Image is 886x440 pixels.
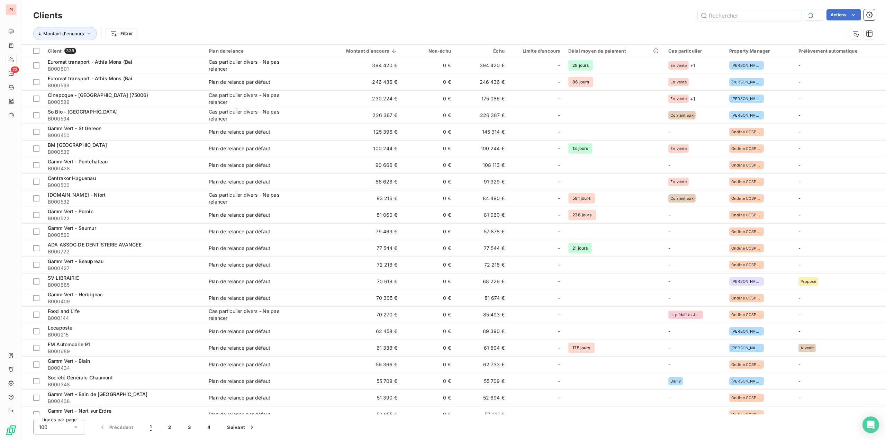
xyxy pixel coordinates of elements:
[455,90,509,107] td: 175 086 €
[731,396,762,400] span: Ondine COSPEREC
[731,97,762,101] span: [PERSON_NAME]
[731,113,762,117] span: [PERSON_NAME]
[319,290,401,306] td: 70 305 €
[862,416,879,433] div: Open Intercom Messenger
[798,295,801,301] span: -
[401,207,455,223] td: 0 €
[731,196,762,200] span: Ondine COSPEREC
[731,246,762,250] span: Ondine COSPEREC
[731,296,762,300] span: Ondine COSPEREC
[690,62,695,69] span: + 1
[401,290,455,306] td: 0 €
[670,180,687,184] span: En vente
[48,59,132,65] span: Euromat transport - Athis Mons (Bai
[668,361,670,367] span: -
[558,128,560,135] span: -
[48,225,96,231] span: Gamm Vert - Saumur
[455,140,509,157] td: 100 244 €
[48,281,200,288] span: B000685
[455,157,509,173] td: 108 113 €
[33,9,62,22] h3: Clients
[150,424,152,431] span: 1
[670,80,687,84] span: En vente
[401,157,455,173] td: 0 €
[455,273,509,290] td: 68 226 €
[798,262,801,268] span: -
[455,340,509,356] td: 61 894 €
[558,228,560,235] span: -
[731,379,762,383] span: [PERSON_NAME]
[209,145,270,152] div: Plan de relance par défaut
[401,90,455,107] td: 0 €
[48,365,200,371] span: B000434
[801,279,816,284] span: Proposé
[48,192,106,198] span: [DOMAIN_NAME] - Niort
[558,245,560,252] span: -
[209,79,270,86] div: Plan de relance par défaut
[209,228,270,235] div: Plan de relance par défaut
[48,198,200,205] span: B000532
[670,313,701,317] span: Liquidation Judiciaire
[568,48,660,54] div: Délai moyen de paiement
[209,344,270,351] div: Plan de relance par défaut
[558,295,560,302] span: -
[48,398,200,405] span: B000438
[401,323,455,340] td: 0 €
[209,261,270,268] div: Plan de relance par défaut
[319,74,401,90] td: 246 436 €
[801,346,814,350] span: A venir
[798,212,801,218] span: -
[401,107,455,124] td: 0 €
[319,389,401,406] td: 51 390 €
[731,213,762,217] span: Ondine COSPEREC
[670,113,694,117] span: Contentieux
[48,208,93,214] span: Gamm Vert - Pornic
[401,306,455,323] td: 0 €
[209,92,295,106] div: Cas particulier divers - Ne pas relancer
[209,245,270,252] div: Plan de relance par défaut
[319,323,401,340] td: 62 458 €
[48,75,132,81] span: Euromat transport - Athis Mons (Bai
[48,358,90,364] span: Gamm Vert - Blain
[459,48,505,54] div: Échu
[568,60,593,71] span: 28 jours
[43,31,84,36] span: Montant d'encours
[39,424,47,431] span: 100
[798,96,801,101] span: -
[798,195,801,201] span: -
[48,331,200,338] span: B000215
[668,162,670,168] span: -
[319,140,401,157] td: 100 244 €
[6,425,17,436] img: Logo LeanPay
[731,180,762,184] span: Ondine COSPEREC
[798,129,801,135] span: -
[48,291,103,297] span: Gamm Vert - Herbignac
[209,178,270,185] div: Plan de relance par défaut
[558,261,560,268] span: -
[798,79,801,85] span: -
[48,92,148,98] span: Cinepoque - [GEOGRAPHIC_DATA] (75006)
[670,146,687,151] span: En vente
[455,223,509,240] td: 57 878 €
[48,275,79,281] span: SV LIBRAIRIE
[558,79,560,86] span: -
[48,165,200,172] span: B000428
[401,406,455,423] td: 0 €
[668,395,670,401] span: -
[319,340,401,356] td: 61 338 €
[798,112,801,118] span: -
[209,48,315,54] div: Plan de relance
[401,57,455,74] td: 0 €
[199,420,219,434] button: 4
[455,207,509,223] td: 81 060 €
[319,207,401,223] td: 81 060 €
[401,240,455,257] td: 0 €
[455,257,509,273] td: 72 218 €
[319,57,401,74] td: 394 420 €
[690,95,695,102] span: + 1
[668,262,670,268] span: -
[568,343,594,353] span: 175 jours
[91,420,142,434] button: Précédent
[209,108,295,122] div: Cas particulier divers - Ne pas relancer
[668,129,670,135] span: -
